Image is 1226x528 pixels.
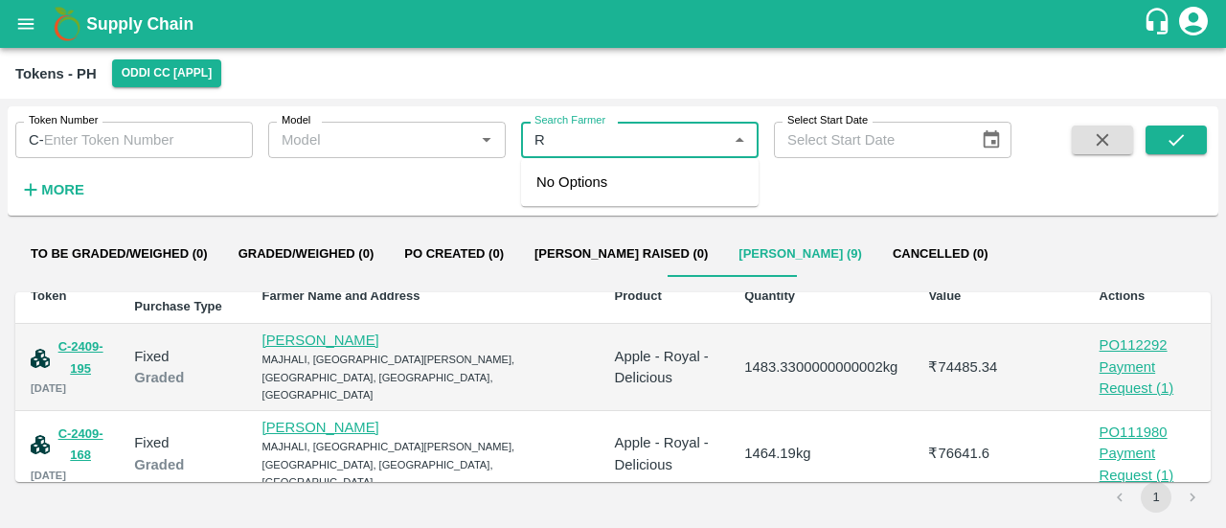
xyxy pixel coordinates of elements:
[723,231,877,277] button: [PERSON_NAME] (9)
[928,443,1068,464] div: ₹ 76641.6
[31,435,50,454] img: tokensIcon
[31,349,50,368] img: tokensIcon
[527,127,721,152] input: Search Farmer
[1100,288,1146,303] b: Actions
[31,288,66,303] b: Token
[57,424,103,468] button: C-2409-168
[744,288,795,303] b: Quantity
[1100,334,1195,356] div: PO 112292
[262,288,420,303] b: Farmer Name and Address
[86,11,1143,37] a: Supply Chain
[1100,422,1195,443] div: PO 111980
[1100,334,1195,356] a: PO112292
[1141,482,1171,513] button: page 1
[262,351,584,403] div: MAJHALI, [GEOGRAPHIC_DATA][PERSON_NAME], [GEOGRAPHIC_DATA], [GEOGRAPHIC_DATA], [GEOGRAPHIC_DATA]
[15,61,97,86] div: Tokens - PH
[774,122,965,158] input: Select Start Date
[474,127,499,152] button: Open
[727,127,752,152] button: Close
[744,443,897,464] div: 1464.19 kg
[134,346,231,367] div: Fixed
[615,432,715,475] div: Apple - Royal - Delicious
[519,231,723,277] button: [PERSON_NAME] Raised (0)
[262,420,379,435] a: [PERSON_NAME]
[282,113,310,128] label: Model
[877,231,1004,277] button: Cancelled (0)
[1100,356,1195,400] div: Payment Request ( 1 )
[536,174,607,190] span: No Options
[15,122,253,158] div: C-
[86,14,193,34] b: Supply Chain
[223,231,390,277] button: Graded/Weighed (0)
[973,122,1010,158] button: Choose date
[389,231,519,277] button: Po Created (0)
[4,2,48,46] button: open drawer
[262,333,379,348] a: [PERSON_NAME]
[15,231,223,277] button: To be Graded/Weighed (0)
[928,356,1068,378] div: ₹ 74485.34
[928,288,961,303] b: Value
[744,356,897,378] div: 1483.3300000000002 kg
[1100,422,1195,443] a: PO111980
[41,182,84,197] strong: More
[1100,443,1195,486] a: Payment Request (1)
[48,5,86,43] img: logo
[44,122,253,158] input: Enter Token Number
[274,127,468,152] input: Model
[29,113,98,128] label: Token Number
[134,432,231,453] div: Fixed
[262,438,584,491] div: MAJHALI, [GEOGRAPHIC_DATA][PERSON_NAME], [GEOGRAPHIC_DATA], [GEOGRAPHIC_DATA], [GEOGRAPHIC_DATA]
[15,173,89,206] button: More
[31,470,66,481] b: [DATE]
[134,277,222,312] b: Model and Purchase Type
[1176,4,1211,44] div: account of current user
[787,113,868,128] label: Select Start Date
[31,382,66,394] b: [DATE]
[134,457,184,472] b: Graded
[534,113,605,128] label: Search Farmer
[1100,356,1195,400] a: Payment Request (1)
[1100,443,1195,486] div: Payment Request ( 1 )
[615,346,715,389] div: Apple - Royal - Delicious
[134,370,184,385] b: Graded
[57,336,103,380] button: C-2409-195
[112,59,222,87] button: Select DC
[1101,482,1211,513] nav: pagination navigation
[615,288,662,303] b: Product
[1143,7,1176,41] div: customer-support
